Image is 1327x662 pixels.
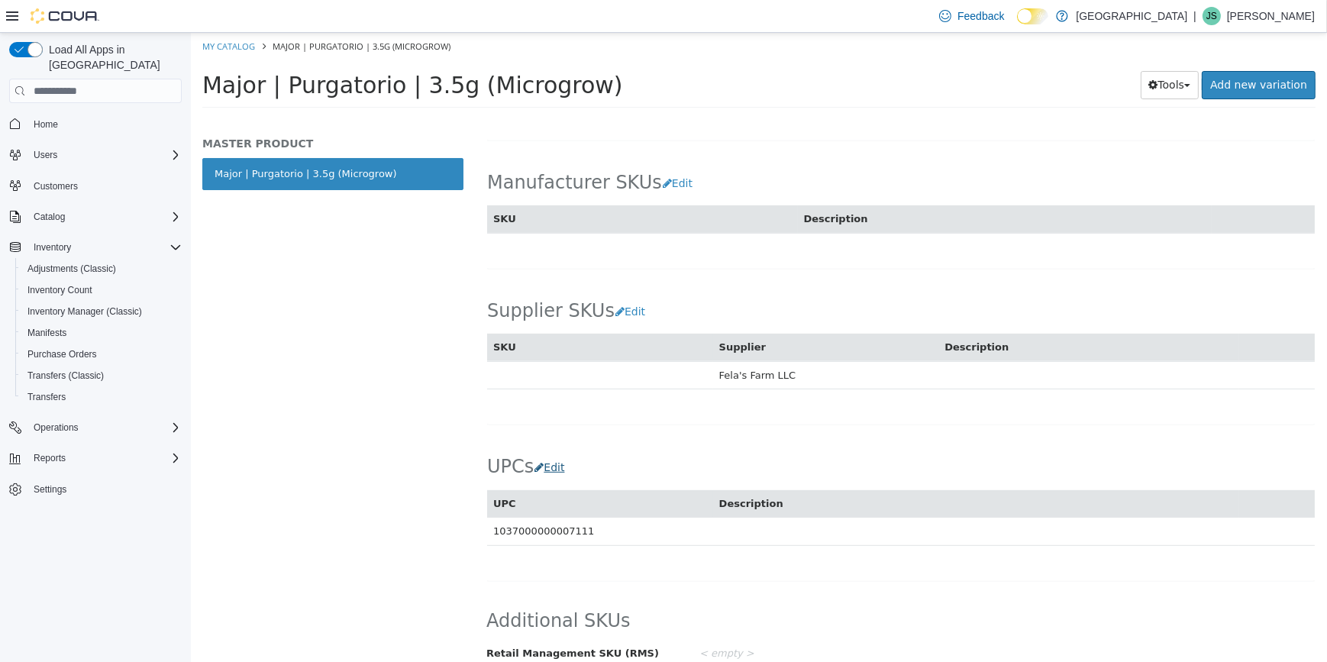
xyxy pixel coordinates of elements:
button: Tools [950,38,1009,66]
span: UPC [302,465,325,476]
span: Feedback [957,8,1004,24]
span: Transfers (Classic) [21,367,182,385]
button: Edit [424,265,463,293]
span: Transfers [27,391,66,403]
span: Home [27,114,182,133]
div: John Sully [1203,7,1221,25]
button: Purchase Orders [15,344,188,365]
span: Description [528,465,592,476]
span: Reports [27,449,182,467]
button: Operations [27,418,85,437]
input: Dark Mode [1017,8,1049,24]
span: Settings [27,480,182,499]
p: [PERSON_NAME] [1227,7,1315,25]
h2: Supplier SKUs [296,265,463,293]
span: SKU [302,180,325,192]
a: Transfers [21,388,72,406]
h5: MASTER PRODUCT [11,104,273,118]
span: Purchase Orders [27,348,97,360]
button: Edit [343,421,382,449]
nav: Complex example [9,106,182,540]
span: Inventory [34,241,71,253]
span: Users [27,146,182,164]
span: Additional SKUs [295,576,440,600]
span: Manifests [27,327,66,339]
span: Transfers (Classic) [27,370,104,382]
span: Operations [27,418,182,437]
span: Purchase Orders [21,345,182,363]
a: Transfers (Classic) [21,367,110,385]
span: Description [613,180,677,192]
span: SKU [302,308,325,320]
span: Manifests [21,324,182,342]
button: Manifests [15,322,188,344]
span: Inventory [27,238,182,257]
button: Reports [27,449,72,467]
img: Cova [31,8,99,24]
a: Purchase Orders [21,345,103,363]
span: JS [1206,7,1217,25]
span: Adjustments (Classic) [27,263,116,275]
a: Major | Purgatorio | 3.5g (Microgrow) [11,125,273,157]
span: Settings [34,483,66,496]
span: Reports [34,452,66,464]
button: Settings [3,478,188,500]
span: Supplier [528,308,575,320]
a: Inventory Manager (Classic) [21,302,148,321]
a: Add new variation [1011,38,1125,66]
span: Transfers [21,388,182,406]
button: Customers [3,175,188,197]
span: Major | Purgatorio | 3.5g (Microgrow) [82,8,260,19]
span: Home [34,118,58,131]
button: Transfers (Classic) [15,365,188,386]
button: Edit [471,137,510,165]
span: Retail Management SKU (RMS) [295,615,468,626]
span: Customers [27,176,182,195]
button: Users [3,144,188,166]
button: Reports [3,447,188,469]
span: Inventory Count [21,281,182,299]
span: Users [34,149,57,161]
span: Inventory Count [27,284,92,296]
span: Dark Mode [1017,24,1018,25]
a: Settings [27,480,73,499]
a: Adjustments (Classic) [21,260,122,278]
button: Catalog [27,208,71,226]
span: Load All Apps in [GEOGRAPHIC_DATA] [43,42,182,73]
button: Operations [3,417,188,438]
button: Users [27,146,63,164]
h2: Manufacturer SKUs [296,137,510,165]
button: Transfers [15,386,188,408]
p: [GEOGRAPHIC_DATA] [1076,7,1187,25]
button: Inventory Manager (Classic) [15,301,188,322]
span: Customers [34,180,78,192]
button: Inventory Count [15,279,188,301]
button: Catalog [3,206,188,228]
a: Customers [27,177,84,195]
a: Home [27,115,64,134]
div: < empty > [497,608,1136,635]
span: Operations [34,421,79,434]
span: Adjustments (Classic) [21,260,182,278]
button: Inventory [3,237,188,258]
td: 1037000000007111 [296,485,522,513]
p: | [1193,7,1196,25]
span: Catalog [34,211,65,223]
a: Inventory Count [21,281,98,299]
td: Fela's Farm LLC [522,328,748,357]
span: Inventory Manager (Classic) [21,302,182,321]
span: Description [754,308,818,320]
h2: UPCs [296,421,382,449]
a: Feedback [933,1,1010,31]
span: Inventory Manager (Classic) [27,305,142,318]
span: Catalog [27,208,182,226]
a: Manifests [21,324,73,342]
button: Home [3,112,188,134]
button: Inventory [27,238,77,257]
span: Major | Purgatorio | 3.5g (Microgrow) [11,39,432,66]
button: Adjustments (Classic) [15,258,188,279]
a: My Catalog [11,8,64,19]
